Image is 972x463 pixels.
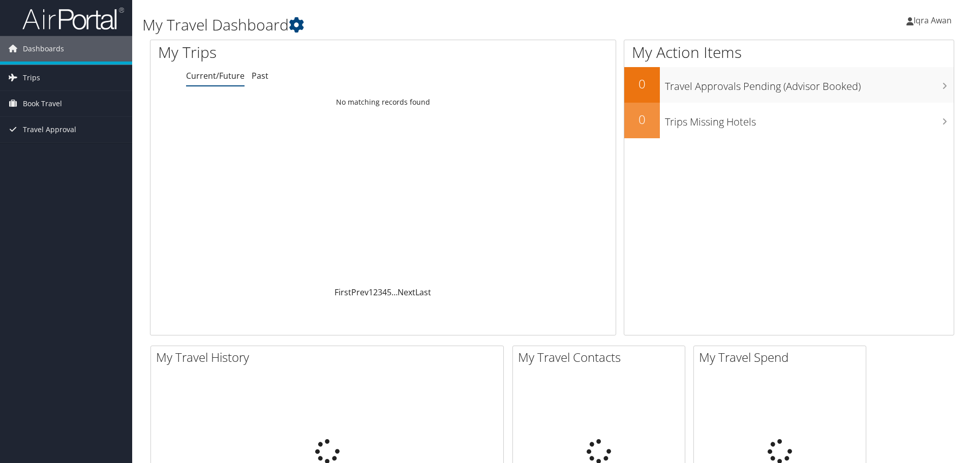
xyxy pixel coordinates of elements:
h2: My Travel Spend [699,349,866,366]
a: 0Travel Approvals Pending (Advisor Booked) [624,67,954,103]
a: Iqra Awan [906,5,962,36]
h2: 0 [624,75,660,92]
img: airportal-logo.png [22,7,124,30]
h1: My Action Items [624,42,954,63]
h3: Travel Approvals Pending (Advisor Booked) [665,74,954,94]
a: Prev [351,287,369,298]
h3: Trips Missing Hotels [665,110,954,129]
h2: My Travel Contacts [518,349,685,366]
a: 1 [369,287,373,298]
span: … [391,287,398,298]
a: 3 [378,287,382,298]
h2: 0 [624,111,660,128]
a: Last [415,287,431,298]
a: Past [252,70,268,81]
a: Next [398,287,415,298]
span: Dashboards [23,36,64,61]
a: Current/Future [186,70,245,81]
a: 5 [387,287,391,298]
a: First [335,287,351,298]
h2: My Travel History [156,349,503,366]
span: Travel Approval [23,117,76,142]
a: 2 [373,287,378,298]
h1: My Travel Dashboard [142,14,689,36]
span: Iqra Awan [914,15,952,26]
a: 0Trips Missing Hotels [624,103,954,138]
span: Book Travel [23,91,62,116]
span: Trips [23,65,40,90]
td: No matching records found [150,93,616,111]
a: 4 [382,287,387,298]
h1: My Trips [158,42,414,63]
